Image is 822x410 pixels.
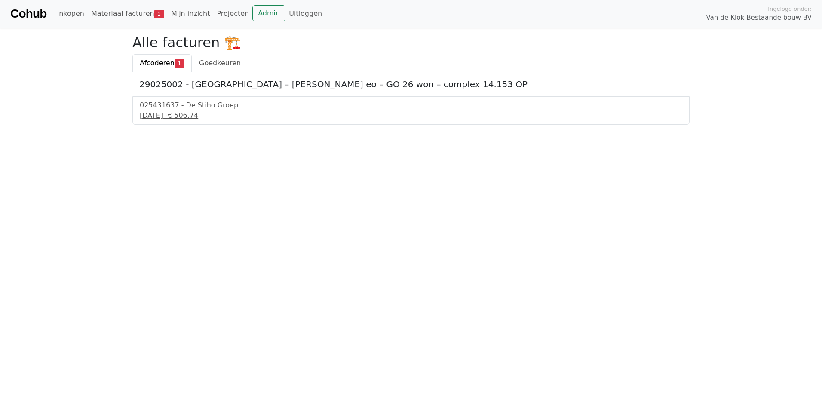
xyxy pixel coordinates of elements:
span: Goedkeuren [199,59,241,67]
a: Uitloggen [285,5,325,22]
span: € 506,74 [168,111,198,119]
a: Mijn inzicht [168,5,214,22]
span: Afcoderen [140,59,175,67]
a: Afcoderen1 [132,54,192,72]
a: 025431637 - De Stiho Groep[DATE] -€ 506,74 [140,100,682,121]
h2: Alle facturen 🏗️ [132,34,690,51]
span: 1 [154,10,164,18]
div: [DATE] - [140,110,682,121]
span: Van de Klok Bestaande bouw BV [706,13,812,23]
a: Cohub [10,3,46,24]
a: Goedkeuren [192,54,248,72]
a: Materiaal facturen1 [88,5,168,22]
div: 025431637 - De Stiho Groep [140,100,682,110]
a: Inkopen [53,5,87,22]
a: Admin [252,5,285,21]
h5: 29025002 - [GEOGRAPHIC_DATA] – [PERSON_NAME] eo – GO 26 won – complex 14.153 OP [139,79,683,89]
a: Projecten [213,5,252,22]
span: 1 [175,59,184,68]
span: Ingelogd onder: [768,5,812,13]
